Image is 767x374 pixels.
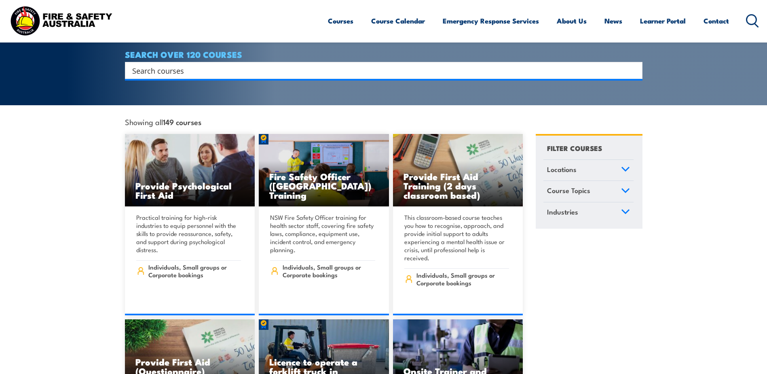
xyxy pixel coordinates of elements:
[547,206,578,217] span: Industries
[269,172,378,200] h3: Fire Safety Officer ([GEOGRAPHIC_DATA]) Training
[404,172,513,200] h3: Provide First Aid Training (2 days classroom based)
[416,271,509,287] span: Individuals, Small groups or Corporate bookings
[148,263,241,278] span: Individuals, Small groups or Corporate bookings
[557,10,587,32] a: About Us
[270,213,375,254] p: NSW Fire Safety Officer training for health sector staff, covering fire safety laws, compliance, ...
[543,181,634,202] a: Course Topics
[259,134,389,207] a: Fire Safety Officer ([GEOGRAPHIC_DATA]) Training
[547,142,602,153] h4: FILTER COURSES
[136,213,241,254] p: Practical training for high-risk industries to equip personnel with the skills to provide reassur...
[135,181,245,200] h3: Provide Psychological First Aid
[393,134,523,207] a: Provide First Aid Training (2 days classroom based)
[543,202,634,223] a: Industries
[443,10,539,32] a: Emergency Response Services
[283,263,375,278] span: Individuals, Small groups or Corporate bookings
[393,134,523,207] img: Mental Health First Aid Training (Standard) – Classroom
[125,117,201,126] span: Showing all
[259,134,389,207] img: Fire Safety Advisor
[125,134,255,207] a: Provide Psychological First Aid
[543,160,634,181] a: Locations
[628,65,640,76] button: Search magnifier button
[547,185,590,196] span: Course Topics
[371,10,425,32] a: Course Calendar
[125,134,255,207] img: Mental Health First Aid Training Course from Fire & Safety Australia
[328,10,353,32] a: Courses
[547,164,577,175] span: Locations
[604,10,622,32] a: News
[704,10,729,32] a: Contact
[132,64,625,76] input: Search input
[404,213,509,262] p: This classroom-based course teaches you how to recognise, approach, and provide initial support t...
[163,116,201,127] strong: 149 courses
[640,10,686,32] a: Learner Portal
[125,50,642,59] h4: SEARCH OVER 120 COURSES
[134,65,626,76] form: Search form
